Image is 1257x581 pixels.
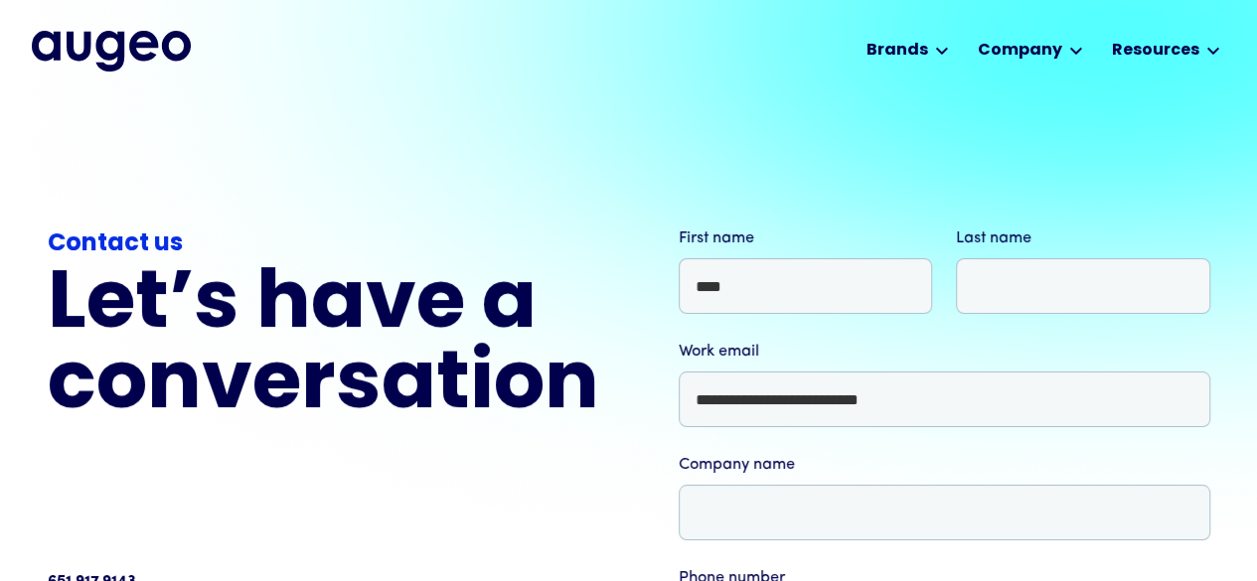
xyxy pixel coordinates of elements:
[48,266,599,427] h2: Let’s have a conversation
[32,31,191,71] a: home
[679,340,1210,363] label: Work email
[679,453,1210,477] label: Company name
[48,226,599,262] div: Contact us
[679,226,933,250] label: First name
[32,31,191,71] img: Augeo's full logo in midnight blue.
[956,226,1210,250] label: Last name
[977,39,1061,63] div: Company
[1111,39,1198,63] div: Resources
[865,39,927,63] div: Brands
